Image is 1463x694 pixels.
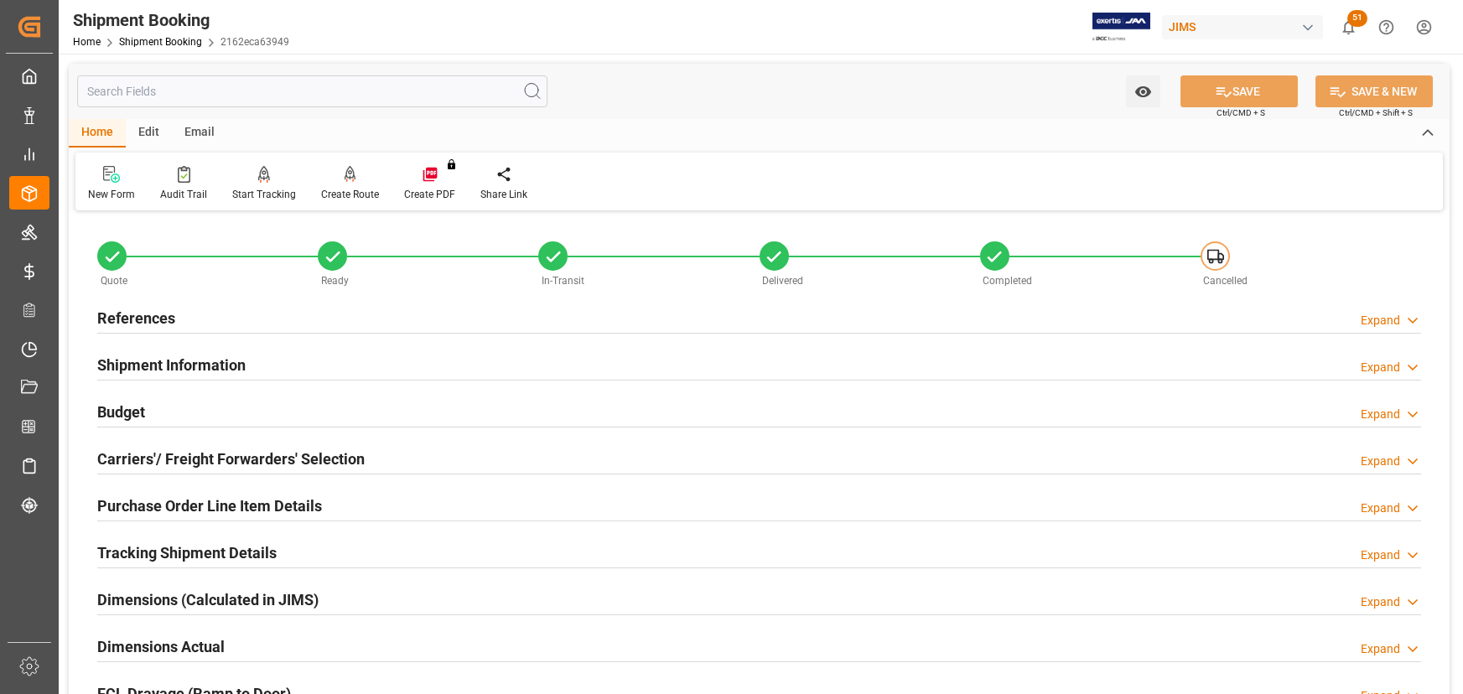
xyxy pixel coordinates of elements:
div: Home [69,119,126,148]
h2: Carriers'/ Freight Forwarders' Selection [97,448,365,470]
span: Quote [101,275,127,287]
span: Ctrl/CMD + Shift + S [1339,106,1413,119]
button: SAVE [1180,75,1298,107]
div: Expand [1361,500,1400,517]
input: Search Fields [77,75,547,107]
div: Expand [1361,312,1400,329]
div: Create Route [321,187,379,202]
div: Audit Trail [160,187,207,202]
div: Expand [1361,406,1400,423]
h2: References [97,307,175,329]
span: Cancelled [1203,275,1248,287]
span: Delivered [762,275,803,287]
h2: Dimensions Actual [97,635,225,658]
button: show 51 new notifications [1330,8,1367,46]
button: JIMS [1162,11,1330,43]
span: 51 [1347,10,1367,27]
div: Expand [1361,593,1400,611]
div: New Form [88,187,135,202]
div: Email [172,119,227,148]
button: SAVE & NEW [1315,75,1433,107]
span: Completed [983,275,1032,287]
button: open menu [1126,75,1160,107]
span: Ready [321,275,349,287]
div: JIMS [1162,15,1323,39]
div: Edit [126,119,172,148]
button: Help Center [1367,8,1405,46]
img: Exertis%20JAM%20-%20Email%20Logo.jpg_1722504956.jpg [1092,13,1150,42]
span: Ctrl/CMD + S [1217,106,1265,119]
div: Start Tracking [232,187,296,202]
h2: Tracking Shipment Details [97,541,277,564]
a: Shipment Booking [119,36,202,48]
div: Expand [1361,453,1400,470]
h2: Budget [97,401,145,423]
div: Shipment Booking [73,8,289,33]
div: Share Link [480,187,527,202]
div: Expand [1361,546,1400,564]
div: Expand [1361,359,1400,376]
h2: Shipment Information [97,354,246,376]
span: In-Transit [542,275,584,287]
div: Expand [1361,640,1400,658]
h2: Purchase Order Line Item Details [97,495,322,517]
a: Home [73,36,101,48]
h2: Dimensions (Calculated in JIMS) [97,588,319,611]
